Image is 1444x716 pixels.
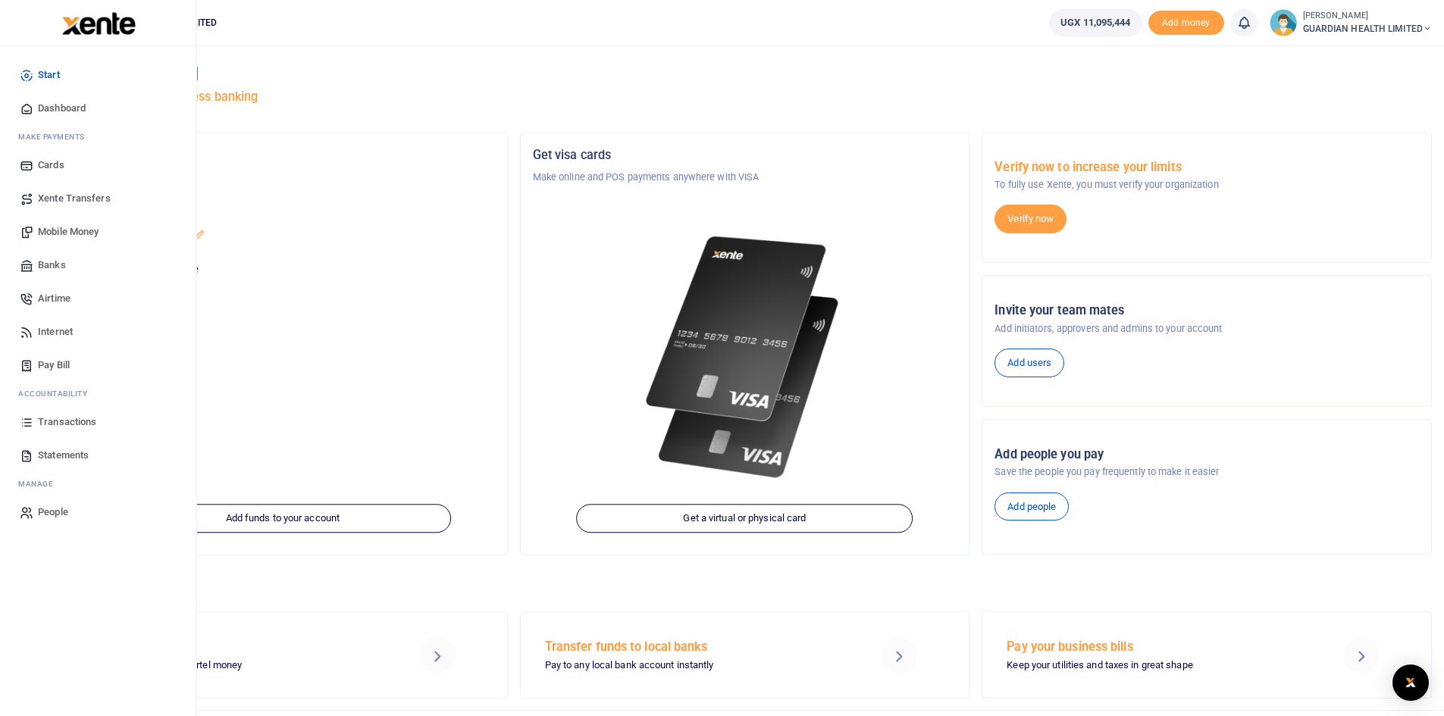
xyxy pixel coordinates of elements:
[995,492,1069,521] a: Add people
[1270,9,1432,36] a: profile-user [PERSON_NAME] GUARDIAN HEALTH LIMITED
[533,170,957,185] p: Make online and POS payments anywhere with VISA
[995,321,1419,336] p: Add initiators, approvers and admins to your account
[38,414,96,430] span: Transactions
[1007,658,1304,674] p: Keep your utilities and taxes in great shape
[58,89,1432,105] h5: Welcome to better business banking
[70,281,495,296] h5: UGX 11,095,444
[995,303,1419,318] h5: Invite your team mates
[38,291,70,306] span: Airtime
[70,206,495,221] h5: Account
[982,611,1432,698] a: Pay your business bills Keep your utilities and taxes in great shape
[12,349,184,382] a: Pay Bill
[70,170,495,185] p: GUARDIAN HEALTH LIMITED
[545,639,842,655] h5: Transfer funds to local banks
[1043,9,1148,36] li: Wallet ballance
[12,249,184,282] a: Banks
[26,131,85,142] span: ake Payments
[545,658,842,674] p: Pay to any local bank account instantly
[995,205,1067,233] a: Verify now
[1303,10,1432,23] small: [PERSON_NAME]
[12,58,184,92] a: Start
[58,575,1432,592] h4: Make a transaction
[520,611,970,698] a: Transfer funds to local banks Pay to any local bank account instantly
[12,439,184,472] a: Statements
[61,17,136,28] a: logo-small logo-large logo-large
[62,12,136,35] img: logo-large
[38,67,60,83] span: Start
[1303,22,1432,36] span: GUARDIAN HEALTH LIMITED
[12,382,184,405] li: Ac
[995,160,1419,175] h5: Verify now to increase your limits
[38,158,64,173] span: Cards
[38,448,89,463] span: Statements
[1148,16,1224,27] a: Add money
[12,472,184,496] li: M
[12,182,184,215] a: Xente Transfers
[83,639,380,655] h5: Send Mobile Money
[70,148,495,163] h5: Organization
[38,101,86,116] span: Dashboard
[995,349,1064,377] a: Add users
[38,324,73,339] span: Internet
[995,464,1419,480] p: Save the people you pay frequently to make it easier
[995,177,1419,192] p: To fully use Xente, you must verify your organization
[58,611,508,698] a: Send Mobile Money MTN mobile money and Airtel money
[1392,664,1429,701] div: Open Intercom Messenger
[1049,9,1142,36] a: UGX 11,095,444
[1270,9,1297,36] img: profile-user
[1007,639,1304,655] h5: Pay your business bills
[12,315,184,349] a: Internet
[533,148,957,163] h5: Get visa cards
[114,505,451,533] a: Add funds to your account
[83,658,380,674] p: MTN mobile money and Airtel money
[30,388,87,399] span: countability
[12,496,184,529] a: People
[577,505,913,533] a: Get a virtual or physical card
[1060,15,1130,30] span: UGX 11,095,444
[12,282,184,315] a: Airtime
[12,92,184,125] a: Dashboard
[38,505,68,520] span: People
[639,221,851,494] img: xente-_physical_cards.png
[12,149,184,182] a: Cards
[12,215,184,249] a: Mobile Money
[12,125,184,149] li: M
[12,405,184,439] a: Transactions
[1148,11,1224,36] li: Toup your wallet
[38,358,70,373] span: Pay Bill
[26,478,54,489] span: anage
[38,258,66,273] span: Banks
[38,224,99,239] span: Mobile Money
[1148,11,1224,36] span: Add money
[70,262,495,277] p: Your current account balance
[995,447,1419,462] h5: Add people you pay
[70,229,495,244] p: GUARDIAN HEALTH LIMITED
[38,191,111,206] span: Xente Transfers
[58,65,1432,82] h4: Hello [PERSON_NAME]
